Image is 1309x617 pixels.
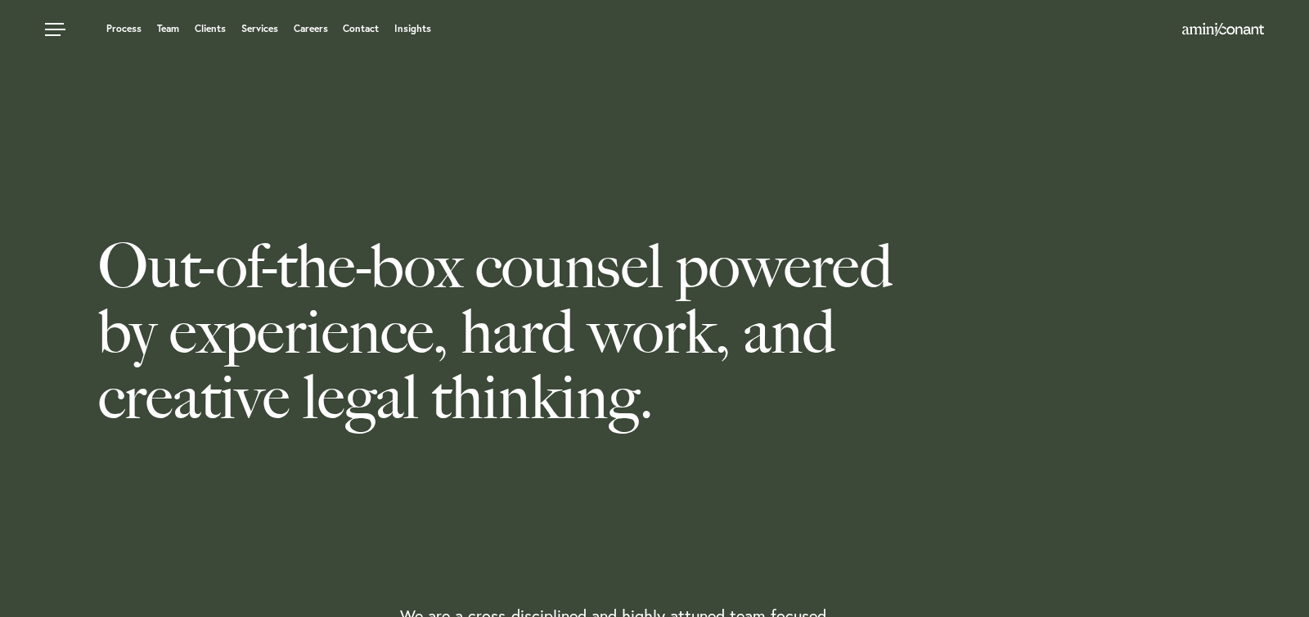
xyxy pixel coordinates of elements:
[1182,24,1264,37] a: Home
[241,24,278,34] a: Services
[106,24,142,34] a: Process
[195,24,226,34] a: Clients
[1182,23,1264,36] img: Amini & Conant
[394,24,431,34] a: Insights
[157,24,179,34] a: Team
[343,24,379,34] a: Contact
[294,24,328,34] a: Careers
